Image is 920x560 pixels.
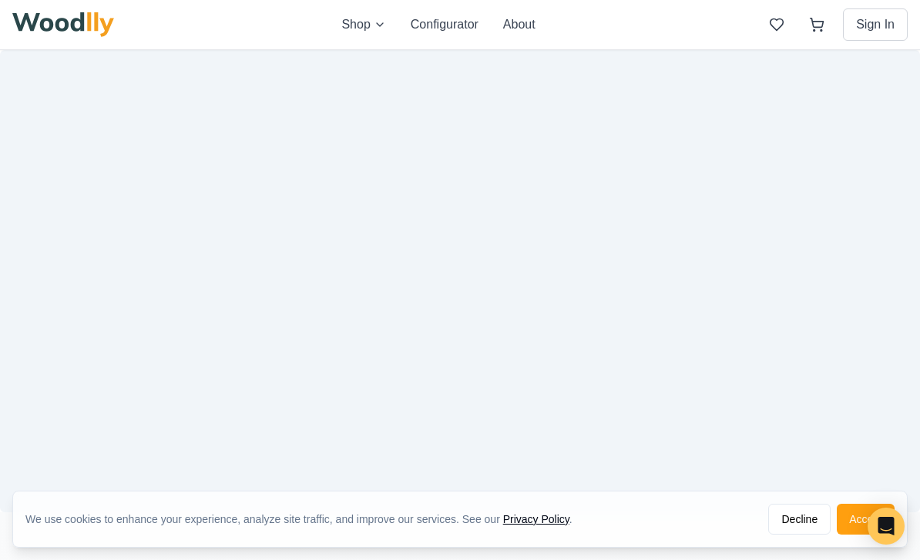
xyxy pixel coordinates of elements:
button: Shop [341,15,385,34]
button: Accept [837,504,895,535]
div: We use cookies to enhance your experience, analyze site traffic, and improve our services. See our . [25,511,585,527]
button: Configurator [411,15,478,34]
a: Privacy Policy [503,513,569,525]
div: Open Intercom Messenger [868,508,905,545]
button: Sign In [843,8,908,41]
img: Woodlly [12,12,114,37]
button: Decline [768,504,831,535]
button: About [503,15,536,34]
